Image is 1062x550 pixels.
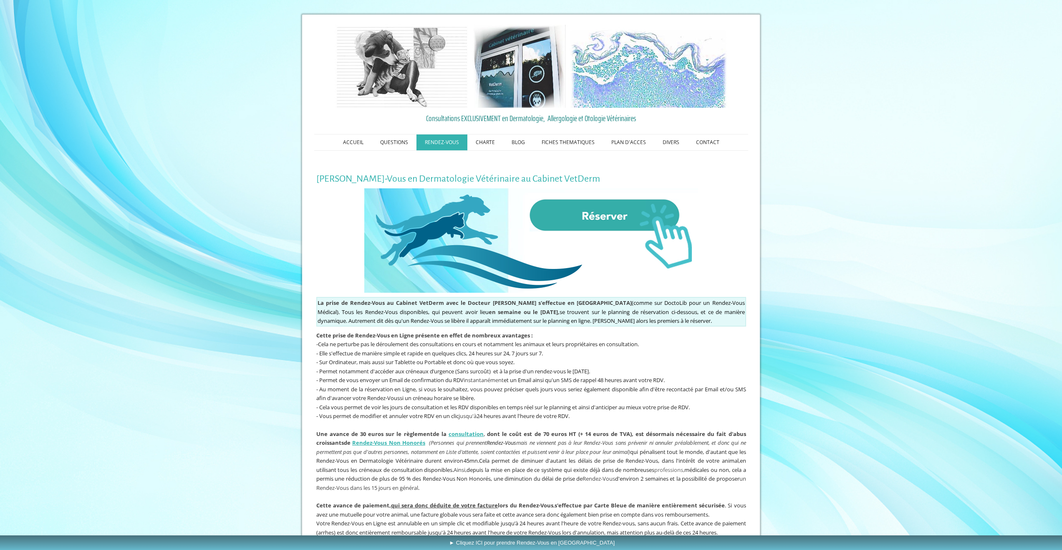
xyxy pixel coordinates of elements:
em: (Personnes qui prennent mais ne viennent pas à leur Rendez-Vous sans prévenir ni annuler préalabl... [316,439,746,456]
span: en semaine ou le [DATE], [489,308,560,316]
strong: s'effectue par Carte Bleue de manière entièrement sécurisée [555,502,725,509]
a: FICHES THEMATIQUES [533,134,603,150]
span: - Permet notamment d'accéder aux créneaux d’urgence (Sans surcoût) et à la prise d'un rendez-vous... [316,368,590,375]
strong: Cette avance de paiement, lors du Rendez-Vous [316,502,553,509]
a: PLAN D'ACCES [603,134,654,150]
span: - Cela vous permet de voir les jours de consultation et les RDV disponibles en temps réel sur le ... [316,403,690,411]
span: - Vous permet de modifier et annuler votre RDV en un clic 24 heures avant l'heure de votre RDV. [316,412,570,420]
span: Ainsi, [454,466,467,474]
a: consultation [449,430,484,438]
span: 45 [464,457,469,464]
span: Rendez-Vous [487,439,516,446]
span: - Elle s'effectue de manière simple et rapide en quelques clics, 24 heures sur 24, 7 jours sur 7. [316,350,543,357]
a: Consultations EXCLUSIVEMENT en Dermatologie, Allergologie et Otologie Vétérinaires [316,112,746,124]
span: (comme [318,299,652,307]
span: - Permet de vous envoyer un Email de confirmation du RDV et un Email ainsi qu'un SMS de rappel 48... [316,376,665,384]
span: - Au moment de la réservation en Ligne, si vous le souhaitez, vous pouvez préciser quels jours vo... [316,385,746,402]
a: BLOG [503,134,533,150]
span: professions, [654,466,684,474]
span: de [344,439,351,446]
span: Cette p [316,332,533,339]
span: Rendez-Vous [583,475,615,482]
span: Cela permet de diminuer d'autant les délais de prise de Rendez-Vous, [479,457,660,464]
a: ACCUEIL [335,134,372,150]
span: - Sur Ordinateur, mais aussi sur Tablette ou Portable et donc où que vous soyez. [316,358,515,366]
span: en utilisant tous les créneaux de consultation disponibles. depuis la mise en place de ce système... [316,457,746,492]
a: QUESTIONS [372,134,416,150]
a: DIVERS [654,134,688,150]
h1: [PERSON_NAME]-Vous en Dermatologie Vétérinaire au Cabinet VetDerm [316,174,746,184]
span: , [316,430,746,447]
span: Votre Rendez-Vous en Ligne est annulable en un simple clic et modifiable jusqu’à 24 heures avant ... [316,520,746,536]
a: CONTACT [688,134,728,150]
b: de la [433,430,446,438]
span: sur DoctoLib pour un Rendez-Vous Médical). Tous les Rendez-Vous disponibles, qui peuvent avoir lieu [318,299,745,316]
span: Cela ne perturbe pas le déroulement des consultations en cours et notamment les animaux et leurs ... [318,340,639,348]
a: CHARTE [467,134,503,150]
span: instantanément [464,376,504,384]
b: Une avance de 30 euros sur le [316,430,402,438]
a: Rendez-Vous Non Honorés [352,439,425,446]
span: . [474,394,475,402]
a: RENDEZ-VOUS [416,134,467,150]
span: jusqu'à [459,412,477,420]
span: un Rendez-Vous dans les 15 jours en général [316,475,746,492]
span: qui sera donc déduite de votre facture [391,502,498,509]
img: Rendez-Vous en Ligne au Cabinet VetDerm [364,188,698,293]
strong: dont le coût est [487,430,532,438]
span: - [316,340,318,348]
span: , [316,502,725,509]
b: règlement [404,430,433,438]
strong: La prise de Rendez-Vous au Cabinet VetDerm avec le Docteur [PERSON_NAME] s'effectue en [GEOGRAPHI... [318,299,632,307]
span: . Si vous avez une mutuelle pour votre animal, une facture globale vous sera faite et cette avanc... [316,502,746,518]
span: dans l'intérêt de votre animal, [662,457,740,464]
span: si un créneau horaire se libère [400,394,474,402]
span: rise de Rendez-Vous en Ligne présente en effet de nombreux avantages : [336,332,533,339]
span: ► Cliquez ICI pour prendre Rendez-Vous en [GEOGRAPHIC_DATA] [449,540,615,546]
